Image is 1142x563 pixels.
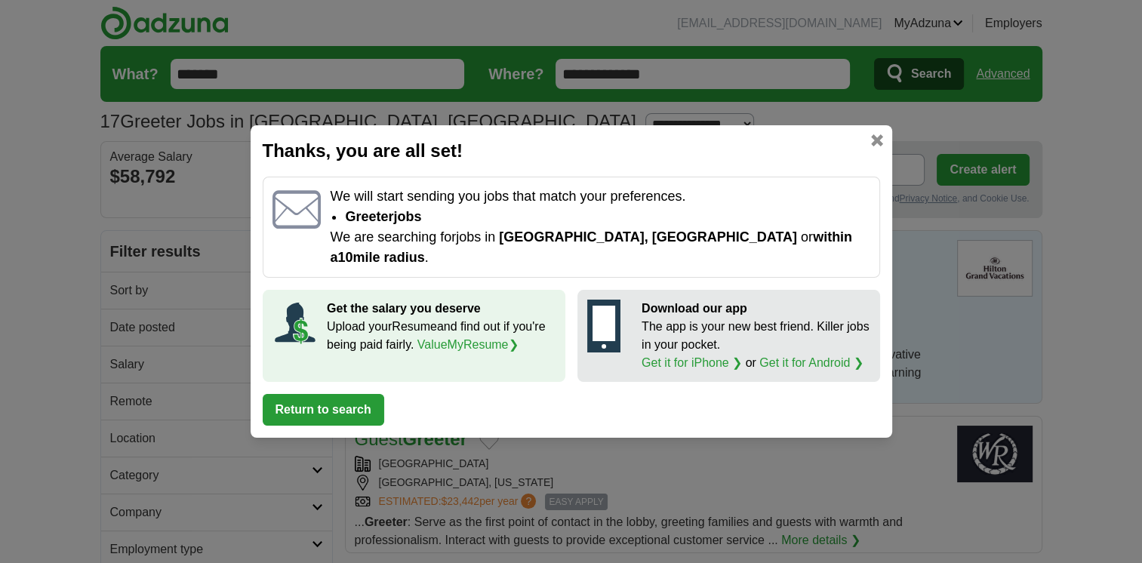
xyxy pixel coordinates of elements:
[263,137,880,165] h2: Thanks, you are all set!
[759,356,863,369] a: Get it for Android ❯
[330,186,870,207] p: We will start sending you jobs that match your preferences.
[330,227,870,268] p: We are searching for jobs in or .
[327,318,556,354] p: Upload your Resume and find out if you're being paid fairly.
[642,300,870,318] p: Download our app
[642,318,870,372] p: The app is your new best friend. Killer jobs in your pocket. or
[499,229,797,245] span: [GEOGRAPHIC_DATA], [GEOGRAPHIC_DATA]
[327,300,556,318] p: Get the salary you deserve
[642,356,742,369] a: Get it for iPhone ❯
[345,207,870,227] li: Greeter jobs
[417,338,519,351] a: ValueMyResume❯
[263,394,384,426] button: Return to search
